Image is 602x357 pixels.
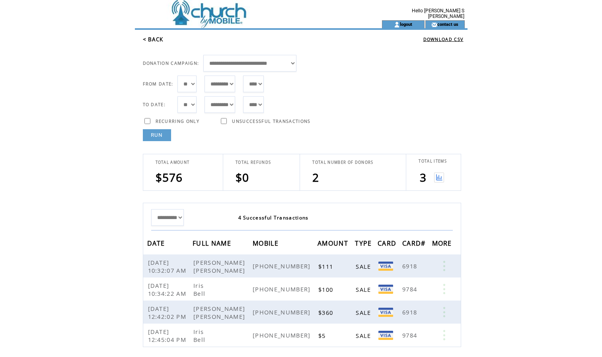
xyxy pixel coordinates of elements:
a: contact us [437,21,458,27]
span: SALE [356,262,373,270]
span: [DATE] 10:32:07 AM [148,258,189,274]
span: FROM DATE: [143,81,173,87]
span: $576 [156,170,183,185]
span: TYPE [355,237,374,252]
a: FULL NAME [193,241,233,245]
span: 9784 [402,331,419,339]
span: [DATE] 12:42:02 PM [148,305,189,320]
span: [PHONE_NUMBER] [253,262,313,270]
span: $5 [318,332,328,340]
img: Visa [378,262,393,271]
img: VISA [378,285,393,294]
span: [PHONE_NUMBER] [253,331,313,339]
span: 2 [312,170,319,185]
img: Visa [378,308,393,317]
a: AMOUNT [318,241,350,245]
span: 9784 [402,285,419,293]
span: 3 [420,170,427,185]
img: account_icon.gif [394,21,400,28]
a: DATE [147,241,167,245]
span: 6918 [402,262,419,270]
span: Hello [PERSON_NAME] S [PERSON_NAME] [412,8,464,19]
a: < BACK [143,36,164,43]
span: $0 [236,170,249,185]
span: [PERSON_NAME] [PERSON_NAME] [193,305,247,320]
a: DOWNLOAD CSV [423,37,464,42]
span: [PHONE_NUMBER] [253,285,313,293]
span: MORE [432,237,454,252]
span: TOTAL NUMBER OF DONORS [312,160,373,165]
span: MOBILE [253,237,281,252]
img: contact_us_icon.gif [431,21,437,28]
span: TOTAL AMOUNT [156,160,190,165]
a: CARD [378,241,398,245]
a: logout [400,21,412,27]
span: TOTAL ITEMS [419,159,447,164]
span: DATE [147,237,167,252]
span: SALE [356,285,373,293]
span: AMOUNT [318,237,350,252]
span: RECURRING ONLY [156,118,200,124]
img: VISA [378,331,393,340]
span: [DATE] 10:34:22 AM [148,281,189,297]
a: MOBILE [253,241,281,245]
span: [PHONE_NUMBER] [253,308,313,316]
span: TOTAL REFUNDS [236,160,271,165]
span: 6918 [402,308,419,316]
span: $360 [318,308,335,316]
span: TO DATE: [143,102,166,107]
span: $100 [318,285,335,293]
span: [DATE] 12:45:04 PM [148,328,189,343]
span: Iris Bell [193,328,207,343]
span: 4 Successful Transactions [238,214,309,221]
span: CARD# [402,237,428,252]
span: SALE [356,332,373,340]
span: Iris Bell [193,281,207,297]
span: UNSUCCESSFUL TRANSACTIONS [232,118,310,124]
a: TYPE [355,241,374,245]
img: View graph [434,173,444,182]
span: [PERSON_NAME] [PERSON_NAME] [193,258,247,274]
a: RUN [143,129,171,141]
span: CARD [378,237,398,252]
span: $111 [318,262,335,270]
span: DONATION CAMPAIGN: [143,60,199,66]
span: FULL NAME [193,237,233,252]
a: CARD# [402,241,428,245]
span: SALE [356,308,373,316]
